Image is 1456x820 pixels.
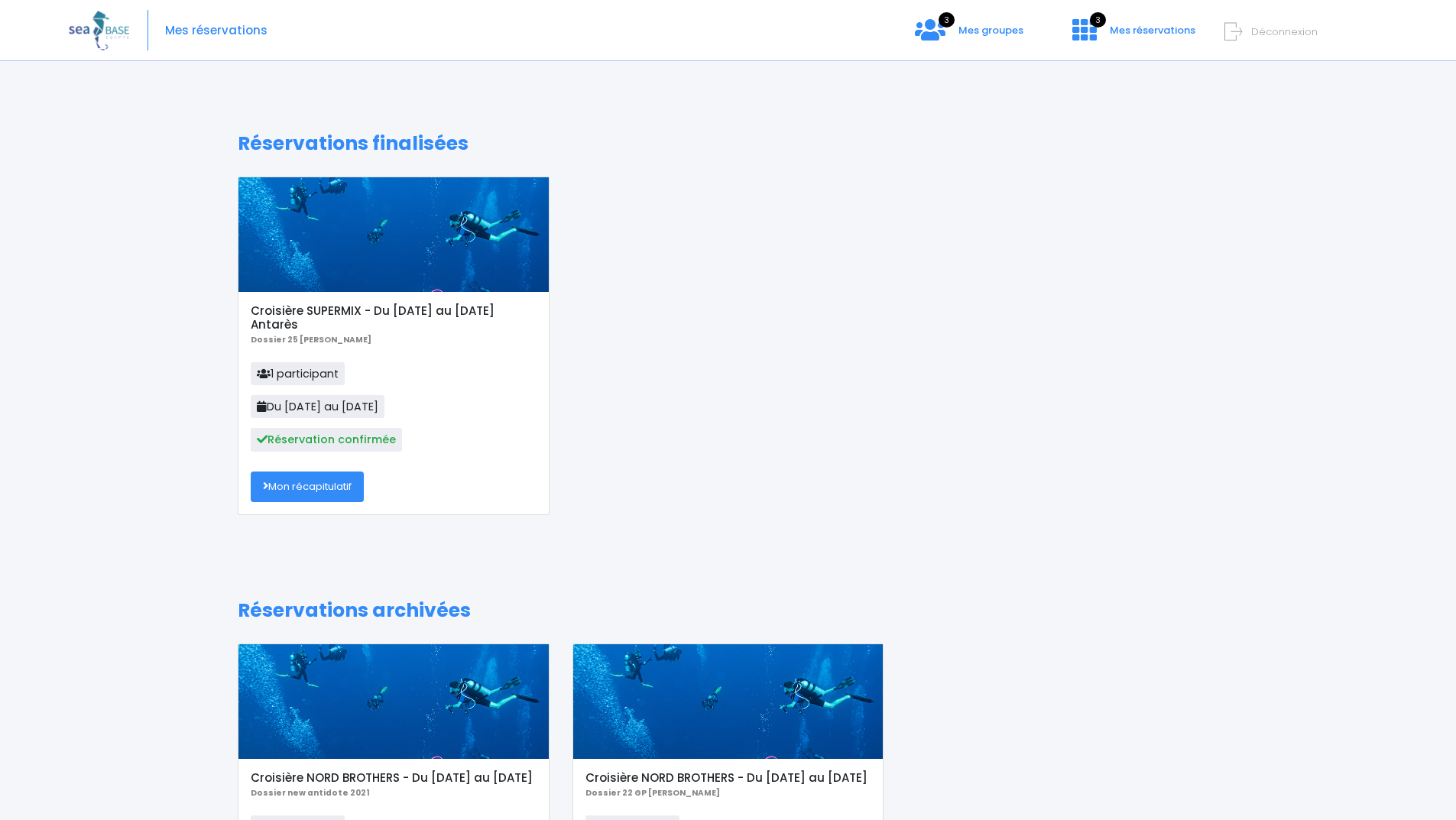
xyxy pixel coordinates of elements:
span: Déconnexion [1251,24,1318,39]
span: 1 participant [251,362,345,385]
h5: Croisière NORD BROTHERS - Du [DATE] au [DATE] [251,771,536,785]
h5: Croisière SUPERMIX - Du [DATE] au [DATE] Antarès [251,304,536,332]
b: Dossier 25 [PERSON_NAME] [251,334,371,345]
span: Mes groupes [958,23,1023,37]
span: Mes réservations [1110,23,1195,37]
span: Réservation confirmée [251,428,402,451]
h1: Réservations finalisées [238,132,1218,155]
span: Du [DATE] au [DATE] [251,395,384,418]
a: 3 Mes groupes [903,28,1036,43]
b: Dossier 22 GP [PERSON_NAME] [585,787,720,799]
h1: Réservations archivées [238,599,1218,622]
span: 3 [939,12,955,28]
a: 3 Mes réservations [1060,28,1205,43]
h5: Croisière NORD BROTHERS - Du [DATE] au [DATE] [585,771,871,785]
span: 3 [1090,12,1106,28]
a: Mon récapitulatif [251,472,364,502]
b: Dossier new antidote 2021 [251,787,370,799]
